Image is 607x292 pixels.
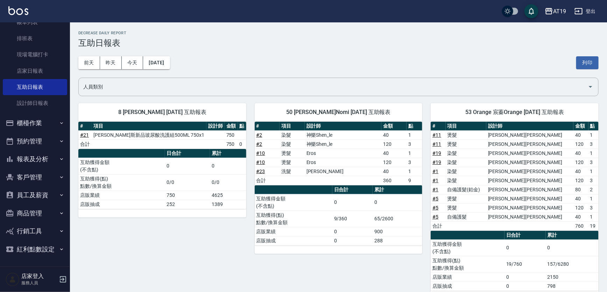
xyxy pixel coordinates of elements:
td: [PERSON_NAME][PERSON_NAME] [486,194,574,203]
td: 1 [588,194,599,203]
td: 3 [588,158,599,167]
td: 40 [573,212,588,221]
a: #2 [256,132,262,138]
th: 金額 [573,122,588,131]
th: 金額 [225,122,238,131]
table: a dense table [255,185,423,245]
td: 染髮 [446,167,486,176]
td: 互助獲得金額 (不含點) [255,194,332,211]
td: 0 [238,140,246,149]
td: 互助獲得(點) 點數/換算金額 [78,174,165,191]
th: 金額 [381,122,407,131]
td: [PERSON_NAME][PERSON_NAME] [486,176,574,185]
td: [PERSON_NAME][PERSON_NAME] [486,212,574,221]
td: 燙髮 [446,140,486,149]
td: [PERSON_NAME]斯新品玻尿酸洗護組500ML 750x1 [92,130,206,140]
h2: Decrease Daily Report [78,31,599,35]
td: 900 [373,227,422,236]
td: 燙髮 [280,149,305,158]
td: 合計 [431,221,445,230]
a: #21 [80,132,89,138]
th: # [431,122,445,131]
td: 1 [588,212,599,221]
td: 合計 [255,176,280,185]
button: [DATE] [143,56,170,69]
a: 現場電腦打卡 [3,47,67,63]
th: 日合計 [332,185,373,194]
img: Logo [8,6,28,15]
td: [PERSON_NAME][PERSON_NAME] [486,158,574,167]
td: [PERSON_NAME][PERSON_NAME] [486,167,574,176]
a: 互助日報表 [3,79,67,95]
div: AT19 [553,7,566,16]
button: 預約管理 [3,132,67,150]
td: 合計 [78,140,92,149]
span: 53 Orange 宸蓁Orange [DATE] 互助報表 [439,109,590,116]
table: a dense table [78,122,246,149]
td: 750 [225,140,238,149]
td: 店販抽成 [78,200,165,209]
td: 自備護髮 [446,212,486,221]
td: 120 [573,176,588,185]
td: 互助獲得(點) 點數/換算金額 [255,211,332,227]
td: 40 [573,130,588,140]
td: 0 [332,227,373,236]
button: 昨天 [100,56,122,69]
td: 3 [588,176,599,185]
a: #19 [432,150,441,156]
td: 3 [407,140,422,149]
a: 帳單列表 [3,14,67,30]
td: Eros [305,149,382,158]
button: 前天 [78,56,100,69]
a: #10 [256,159,265,165]
td: 288 [373,236,422,245]
th: 項目 [280,122,305,131]
a: #1 [432,178,438,183]
th: 累計 [373,185,422,194]
td: 4625 [210,191,246,200]
td: 自備護髮(鉑金) [446,185,486,194]
table: a dense table [255,122,423,185]
button: 員工及薪資 [3,186,67,204]
td: 染髮 [280,130,305,140]
th: 點 [588,122,599,131]
td: 0 [165,158,210,174]
th: 設計師 [206,122,225,131]
th: 設計師 [486,122,574,131]
td: 40 [381,149,407,158]
td: 互助獲得(點) 點數/換算金額 [431,256,504,272]
th: 日合計 [165,149,210,158]
a: 設計師日報表 [3,95,67,111]
td: 19/760 [504,256,546,272]
td: 店販抽成 [431,282,504,291]
th: 日合計 [504,231,546,240]
td: 神樂Shen_le [305,130,382,140]
td: 120 [381,158,407,167]
td: 40 [573,194,588,203]
td: 2150 [546,272,599,282]
td: [PERSON_NAME][PERSON_NAME] [486,149,574,158]
span: 50 [PERSON_NAME]Nomi [DATE] 互助報表 [263,109,414,116]
span: 8 [PERSON_NAME] [DATE] 互助報表 [87,109,238,116]
button: Open [585,81,596,92]
td: 80 [573,185,588,194]
a: #1 [432,169,438,174]
td: 0 [546,240,599,256]
td: 店販業績 [255,227,332,236]
td: [PERSON_NAME][PERSON_NAME] [486,203,574,212]
td: 店販業績 [78,191,165,200]
td: 2 [588,185,599,194]
button: 客戶管理 [3,168,67,186]
td: 1 [407,130,422,140]
button: 紅利點數設定 [3,240,67,258]
td: [PERSON_NAME][PERSON_NAME] [486,185,574,194]
a: #5 [432,205,438,211]
td: 9 [407,176,422,185]
td: 燙髮 [280,158,305,167]
table: a dense table [78,149,246,209]
td: 互助獲得金額 (不含點) [78,158,165,174]
button: 商品管理 [3,204,67,222]
td: 1 [407,149,422,158]
td: 1389 [210,200,246,209]
a: 店家日報表 [3,63,67,79]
